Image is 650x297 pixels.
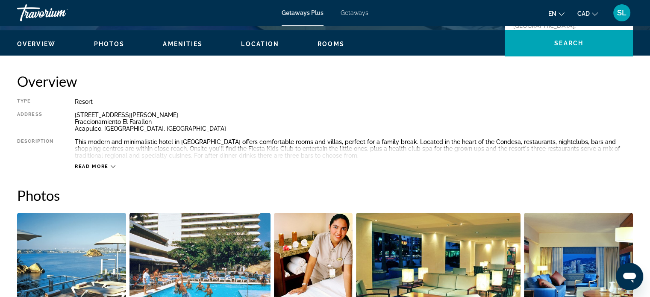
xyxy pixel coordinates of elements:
span: Photos [94,41,125,47]
span: Amenities [163,41,203,47]
button: Amenities [163,40,203,48]
div: Resort [75,98,633,105]
button: Change currency [577,7,598,20]
div: This modern and minimalistic hotel in [GEOGRAPHIC_DATA] offers comfortable rooms and villas, perf... [75,138,633,159]
button: User Menu [611,4,633,22]
span: CAD [577,10,590,17]
a: Getaways [341,9,368,16]
span: Search [554,40,583,47]
a: Travorium [17,2,103,24]
button: Change language [548,7,565,20]
button: Search [505,30,633,56]
div: Address [17,112,53,132]
button: Location [241,40,279,48]
a: Getaways Plus [282,9,324,16]
span: Read more [75,164,109,169]
button: Rooms [318,40,344,48]
button: Read more [75,163,115,170]
iframe: Button to launch messaging window [616,263,643,290]
span: Location [241,41,279,47]
span: SL [617,9,626,17]
div: Type [17,98,53,105]
button: Overview [17,40,56,48]
span: Overview [17,41,56,47]
h2: Overview [17,73,633,90]
button: Photos [94,40,125,48]
div: [STREET_ADDRESS][PERSON_NAME] Fraccionamiento El Farallon Acapulco, [GEOGRAPHIC_DATA], [GEOGRAPHI... [75,112,633,132]
div: Description [17,138,53,159]
h2: Photos [17,187,633,204]
span: Rooms [318,41,344,47]
span: en [548,10,556,17]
